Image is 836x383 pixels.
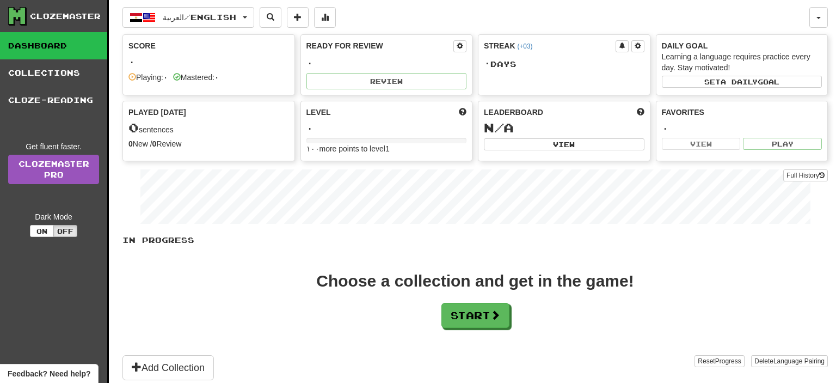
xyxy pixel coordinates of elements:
[128,40,289,51] div: Score
[8,155,99,184] a: ClozemasterPro
[637,107,644,118] span: This week in points, UTC
[128,121,289,135] div: sentences
[128,120,139,135] span: 0
[484,120,514,135] span: N/A
[287,7,309,28] button: Add sentence to collection
[662,107,822,118] div: Favorites
[306,143,467,154] div: ١٠٠ more points to level 1
[459,107,466,118] span: Score more points to level up
[751,355,828,367] button: DeleteLanguage Pairing
[306,56,467,69] div: ٠
[128,72,168,83] div: Playing:
[8,141,99,152] div: Get fluent faster.
[694,355,744,367] button: ResetProgress
[517,42,532,50] a: (+03)
[484,138,644,150] button: View
[8,368,90,379] span: Open feedback widget
[306,73,467,89] button: Review
[484,107,543,118] span: Leaderboard
[484,40,616,51] div: Streak
[662,40,822,51] div: Daily Goal
[173,72,219,83] div: Mastered:
[783,169,828,181] button: Full History
[306,121,467,135] div: ٠
[662,76,822,88] button: Seta dailygoal
[721,78,758,86] span: a daily
[163,13,236,22] span: العربية / English
[306,40,454,51] div: Ready for Review
[152,139,157,148] strong: 0
[30,225,54,237] button: On
[128,139,133,148] strong: 0
[128,138,289,149] div: New / Review
[128,107,186,118] span: Played [DATE]
[715,357,741,365] span: Progress
[484,56,644,70] div: Day s
[260,7,281,28] button: Search sentences
[8,211,99,222] div: Dark Mode
[122,355,214,380] button: Add Collection
[306,107,331,118] span: Level
[163,73,168,82] strong: ٠
[53,225,77,237] button: Off
[316,273,634,289] div: Choose a collection and get in the game!
[662,51,822,73] div: Learning a language requires practice every day. Stay motivated!
[122,7,254,28] button: العربية/English
[662,121,822,135] div: ٠
[314,7,336,28] button: More stats
[743,138,822,150] button: Play
[441,303,509,328] button: Start
[128,54,289,68] div: ٠
[30,11,101,22] div: Clozemaster
[122,235,828,246] p: In Progress
[484,54,490,70] span: ٠
[773,357,825,365] span: Language Pairing
[662,138,741,150] button: View
[214,73,219,82] strong: ٠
